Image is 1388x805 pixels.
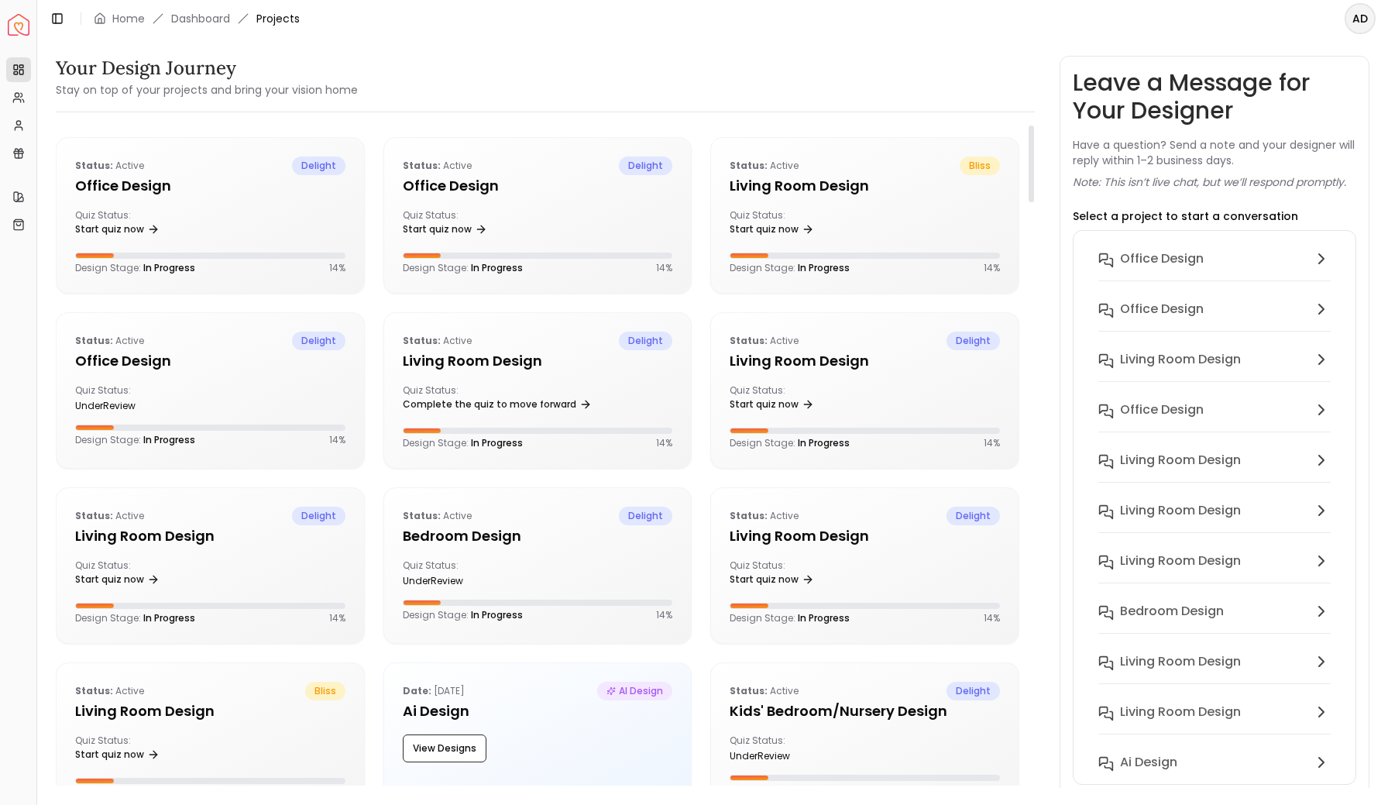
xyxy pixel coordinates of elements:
[403,332,472,350] p: active
[471,608,523,621] span: In Progress
[403,700,673,722] h5: Ai Design
[1120,552,1241,570] h6: Living Room design
[984,784,1000,796] p: 14 %
[798,261,850,274] span: In Progress
[730,750,858,762] div: underReview
[730,569,814,590] a: Start quiz now
[292,507,345,525] span: delight
[403,334,441,347] b: Status:
[984,612,1000,624] p: 14 %
[292,332,345,350] span: delight
[403,218,487,240] a: Start quiz now
[1120,753,1177,772] h6: Ai Design
[256,11,300,26] span: Projects
[471,261,523,274] span: In Progress
[1073,208,1298,224] p: Select a project to start a conversation
[730,784,850,796] p: Design Stage:
[656,437,672,449] p: 14 %
[75,334,113,347] b: Status:
[1120,350,1241,369] h6: Living Room design
[798,783,850,796] span: In Progress
[329,434,345,446] p: 14 %
[329,262,345,274] p: 14 %
[56,82,358,98] small: Stay on top of your projects and bring your vision home
[730,559,858,590] div: Quiz Status:
[75,157,144,175] p: active
[403,609,523,621] p: Design Stage:
[1086,394,1343,445] button: Office design
[947,682,1000,700] span: delight
[171,11,230,26] a: Dashboard
[730,209,858,240] div: Quiz Status:
[960,157,1000,175] span: bliss
[730,384,858,415] div: Quiz Status:
[112,11,145,26] a: Home
[403,507,472,525] p: active
[403,159,441,172] b: Status:
[56,56,358,81] h3: Your Design Journey
[1086,697,1343,747] button: Living Room design
[75,350,345,372] h5: Office design
[75,209,204,240] div: Quiz Status:
[730,507,799,525] p: active
[403,684,431,697] b: Date:
[730,394,814,415] a: Start quiz now
[403,262,523,274] p: Design Stage:
[619,157,672,175] span: delight
[730,350,1000,372] h5: Living Room design
[1086,747,1343,797] button: Ai Design
[730,262,850,274] p: Design Stage:
[329,612,345,624] p: 14 %
[75,400,204,412] div: underReview
[1086,596,1343,646] button: Bedroom design
[730,509,768,522] b: Status:
[403,384,531,415] div: Quiz Status:
[75,744,160,765] a: Start quiz now
[730,159,768,172] b: Status:
[730,334,768,347] b: Status:
[730,332,799,350] p: active
[143,261,195,274] span: In Progress
[798,611,850,624] span: In Progress
[730,218,814,240] a: Start quiz now
[1086,445,1343,495] button: Living Room design
[1073,137,1356,168] p: Have a question? Send a note and your designer will reply within 1–2 business days.
[403,509,441,522] b: Status:
[75,700,345,722] h5: Living Room design
[75,434,195,446] p: Design Stage:
[1086,545,1343,596] button: Living Room design
[1120,401,1204,419] h6: Office design
[730,175,1000,197] h5: Living Room design
[143,611,195,624] span: In Progress
[75,525,345,547] h5: Living Room design
[75,509,113,522] b: Status:
[403,350,673,372] h5: Living Room design
[1086,344,1343,394] button: Living Room design
[730,682,799,700] p: active
[1086,294,1343,344] button: Office design
[75,332,144,350] p: active
[403,734,486,762] button: View Designs
[1120,652,1241,671] h6: Living Room design
[403,682,465,700] p: [DATE]
[730,684,768,697] b: Status:
[1086,646,1343,697] button: Living Room design
[597,682,672,700] span: AI Design
[1345,3,1376,34] button: AD
[730,734,858,762] div: Quiz Status:
[984,437,1000,449] p: 14 %
[947,507,1000,525] span: delight
[75,559,204,590] div: Quiz Status:
[798,436,850,449] span: In Progress
[403,575,531,587] div: underReview
[471,436,523,449] span: In Progress
[403,175,673,197] h5: Office design
[8,14,29,36] img: Spacejoy Logo
[1120,300,1204,318] h6: Office design
[75,612,195,624] p: Design Stage:
[94,11,300,26] nav: breadcrumb
[1120,451,1241,470] h6: Living Room design
[1120,602,1224,621] h6: Bedroom design
[403,394,592,415] a: Complete the quiz to move forward
[656,262,672,274] p: 14 %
